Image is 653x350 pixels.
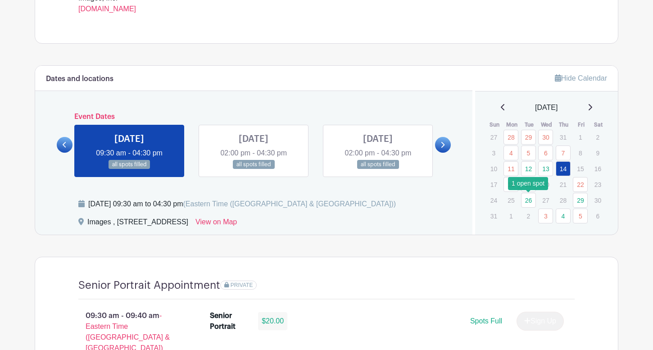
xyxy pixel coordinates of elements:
[538,130,553,145] a: 30
[231,282,253,288] span: PRIVATE
[556,209,571,223] a: 4
[503,120,521,129] th: Mon
[195,217,237,231] a: View on Map
[556,177,571,191] p: 21
[590,193,605,207] p: 30
[572,120,590,129] th: Fri
[538,161,553,176] a: 13
[573,209,588,223] a: 5
[573,193,588,208] a: 29
[573,146,588,160] p: 8
[486,177,501,191] p: 17
[258,312,287,330] div: $20.00
[486,209,501,223] p: 31
[535,102,558,113] span: [DATE]
[486,146,501,160] p: 3
[538,209,553,223] a: 3
[556,130,571,144] p: 31
[486,130,501,144] p: 27
[556,193,571,207] p: 28
[46,75,113,83] h6: Dates and locations
[555,74,607,82] a: Hide Calendar
[88,199,396,209] div: [DATE] 09:30 am to 04:30 pm
[538,145,553,160] a: 6
[470,317,502,325] span: Spots Full
[573,130,588,144] p: 1
[573,177,588,192] a: 22
[503,193,518,207] p: 25
[590,209,605,223] p: 6
[521,130,536,145] a: 29
[486,120,503,129] th: Sun
[538,193,553,207] p: 27
[556,145,571,160] a: 7
[556,161,571,176] a: 14
[486,162,501,176] p: 10
[521,145,536,160] a: 5
[590,162,605,176] p: 16
[590,130,605,144] p: 2
[573,162,588,176] p: 15
[590,177,605,191] p: 23
[555,120,573,129] th: Thu
[78,279,220,292] h4: Senior Portrait Appointment
[503,209,518,223] p: 1
[183,200,396,208] span: (Eastern Time ([GEOGRAPHIC_DATA] & [GEOGRAPHIC_DATA]))
[521,120,538,129] th: Tue
[508,177,548,190] div: 1 open spot
[87,217,188,231] div: Images , [STREET_ADDRESS]
[210,310,248,332] div: Senior Portrait
[590,146,605,160] p: 9
[503,145,518,160] a: 4
[521,209,536,223] p: 2
[503,177,518,192] a: 18
[503,161,518,176] a: 11
[538,120,555,129] th: Wed
[73,113,435,121] h6: Event Dates
[521,193,536,208] a: 26
[590,120,608,129] th: Sat
[78,5,136,13] a: [DOMAIN_NAME]
[486,193,501,207] p: 24
[503,130,518,145] a: 28
[521,161,536,176] a: 12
